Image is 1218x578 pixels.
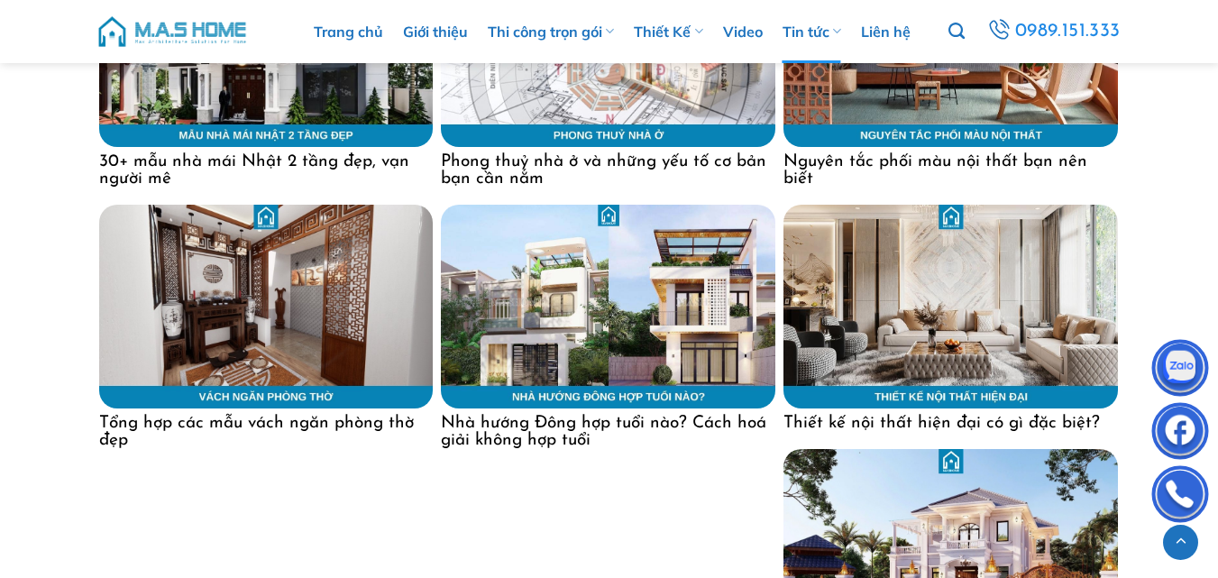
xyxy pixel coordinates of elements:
img: Tổng hợp các mẫu vách ngăn phòng thờ đẹp 26 [99,205,434,408]
a: Nhà hướng Đông hợp tuổi nào? Cách hoá giải không hợp tuổi [441,408,775,449]
a: Tìm kiếm [948,13,965,50]
img: Nhà hướng Đông hợp tuổi nào? Cách hoá giải không hợp tuổi 27 [441,205,775,408]
span: 0989.151.333 [1015,16,1121,47]
a: 0989.151.333 [984,15,1122,48]
img: M.A.S HOME – Tổng Thầu Thiết Kế Và Xây Nhà Trọn Gói [96,5,249,59]
a: 30+ mẫu nhà mái Nhật 2 tầng đẹp, vạn người mê [99,147,434,188]
a: Tổng hợp các mẫu vách ngăn phòng thờ đẹp [99,408,434,449]
a: Nguyên tắc phối màu nội thất bạn nên biết [783,147,1118,188]
a: Lên đầu trang [1163,525,1198,560]
img: Thiết kế nội thất hiện đại có gì đặc biệt? 28 [783,205,1118,408]
a: Thiết kế nội thất hiện đại có gì đặc biệt? [783,408,1118,432]
img: Phone [1153,470,1207,524]
a: Phong thuỷ nhà ở và những yếu tố cơ bản bạn cần nắm [441,147,775,188]
img: Zalo [1153,344,1207,398]
img: Facebook [1153,407,1207,461]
